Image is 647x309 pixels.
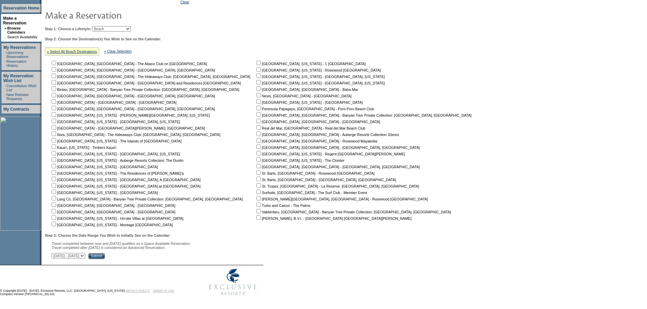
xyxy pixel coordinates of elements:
a: Reservation Home [3,6,39,11]
nobr: [GEOGRAPHIC_DATA], [US_STATE] - [GEOGRAPHIC_DATA], A [GEOGRAPHIC_DATA] [50,178,200,182]
nobr: St. Tropez, [GEOGRAPHIC_DATA] - La Reserve: [GEOGRAPHIC_DATA], [GEOGRAPHIC_DATA] [255,184,419,188]
b: » [4,26,6,30]
nobr: [GEOGRAPHIC_DATA], [US_STATE] - The Residences of [PERSON_NAME]'a [50,171,184,175]
nobr: St. Barts, [GEOGRAPHIC_DATA] - [GEOGRAPHIC_DATA], [GEOGRAPHIC_DATA] [255,178,396,182]
nobr: Lang Co, [GEOGRAPHIC_DATA] - Banyan Tree Private Collection: [GEOGRAPHIC_DATA], [GEOGRAPHIC_DATA] [50,197,243,201]
nobr: [GEOGRAPHIC_DATA], [GEOGRAPHIC_DATA] - [GEOGRAPHIC_DATA], [GEOGRAPHIC_DATA] [255,146,420,150]
a: » Clear Selection [104,49,132,53]
nobr: [GEOGRAPHIC_DATA], [GEOGRAPHIC_DATA] - The Hideaways Club: [GEOGRAPHIC_DATA], [GEOGRAPHIC_DATA] [50,75,250,79]
nobr: [GEOGRAPHIC_DATA], [US_STATE] - [GEOGRAPHIC_DATA], [US_STATE] [255,75,385,79]
td: · [5,84,6,92]
img: Exclusive Resorts [202,265,263,299]
nobr: St. Barts, [GEOGRAPHIC_DATA] - Rosewood [GEOGRAPHIC_DATA] [255,171,374,175]
nobr: Travel completed after [DATE] is considered an Advanced Reservation. [52,246,165,250]
nobr: [GEOGRAPHIC_DATA], [GEOGRAPHIC_DATA] - Baha Mar [255,88,358,92]
td: · [5,59,6,67]
nobr: Surfside, [GEOGRAPHIC_DATA] - The Surf Club - Member Event [255,191,367,195]
nobr: [GEOGRAPHIC_DATA], [GEOGRAPHIC_DATA] - [GEOGRAPHIC_DATA] and Residences [GEOGRAPHIC_DATA] [50,81,241,85]
nobr: [GEOGRAPHIC_DATA], [GEOGRAPHIC_DATA] - [GEOGRAPHIC_DATA], [GEOGRAPHIC_DATA] [50,94,215,98]
nobr: [GEOGRAPHIC_DATA], [GEOGRAPHIC_DATA] - Banyan Tree Private Collection: [GEOGRAPHIC_DATA], [GEOGRA... [255,113,471,117]
nobr: [GEOGRAPHIC_DATA], [US_STATE] - [GEOGRAPHIC_DATA], [US_STATE] [255,81,385,85]
td: · [4,35,6,39]
nobr: [GEOGRAPHIC_DATA], [GEOGRAPHIC_DATA] - Auberge Resorts Collection: Etereo [255,133,399,137]
nobr: Real del Mar, [GEOGRAPHIC_DATA] - Real del Mar Beach Club [255,126,365,130]
a: Browse Calendars [7,26,25,34]
td: · [5,51,6,59]
nobr: [GEOGRAPHIC_DATA] - [GEOGRAPHIC_DATA] - [GEOGRAPHIC_DATA] [50,100,177,104]
a: My Reservation Wish List [3,74,34,83]
nobr: Peninsula Papagayo, [GEOGRAPHIC_DATA] - Poro Poro Beach Club [255,107,374,111]
nobr: Nevis, [GEOGRAPHIC_DATA] - [GEOGRAPHIC_DATA] [255,94,352,98]
nobr: [GEOGRAPHIC_DATA], [GEOGRAPHIC_DATA] - [GEOGRAPHIC_DATA], [GEOGRAPHIC_DATA] [50,107,215,111]
nobr: [GEOGRAPHIC_DATA] - [GEOGRAPHIC_DATA][PERSON_NAME], [GEOGRAPHIC_DATA] [50,126,205,130]
nobr: [GEOGRAPHIC_DATA], [US_STATE] - [GEOGRAPHIC_DATA] [255,100,363,104]
nobr: [GEOGRAPHIC_DATA], [US_STATE] - [GEOGRAPHIC_DATA], [US_STATE] [50,120,180,124]
nobr: [GEOGRAPHIC_DATA], [GEOGRAPHIC_DATA] - [GEOGRAPHIC_DATA], [GEOGRAPHIC_DATA] [50,68,215,72]
a: Search Availability [7,35,37,39]
nobr: [PERSON_NAME], B.V.I. - [GEOGRAPHIC_DATA] [GEOGRAPHIC_DATA][PERSON_NAME] [255,216,412,220]
nobr: [GEOGRAPHIC_DATA], [GEOGRAPHIC_DATA] - Rosewood Mayakoba [255,139,377,143]
nobr: [GEOGRAPHIC_DATA], [GEOGRAPHIC_DATA] - [GEOGRAPHIC_DATA], [GEOGRAPHIC_DATA] [255,165,420,169]
nobr: Ibiza, [GEOGRAPHIC_DATA] - The Hideaways Club: [GEOGRAPHIC_DATA], [GEOGRAPHIC_DATA] [50,133,220,137]
a: TERMS OF USE [153,289,174,292]
a: Make a Reservation [3,16,26,25]
nobr: Turks and Caicos - The Palms [255,204,310,208]
nobr: [PERSON_NAME][GEOGRAPHIC_DATA], [GEOGRAPHIC_DATA] - Rosewood [GEOGRAPHIC_DATA] [255,197,428,201]
a: My Contracts [3,107,29,112]
nobr: [GEOGRAPHIC_DATA], [US_STATE] - [GEOGRAPHIC_DATA] [50,165,158,169]
nobr: [GEOGRAPHIC_DATA], [US_STATE] - Rosewood [GEOGRAPHIC_DATA] [255,68,381,72]
nobr: [GEOGRAPHIC_DATA], [US_STATE] - [GEOGRAPHIC_DATA] at [GEOGRAPHIC_DATA] [50,184,200,188]
nobr: Bintan, [GEOGRAPHIC_DATA] - Banyan Tree Private Collection: [GEOGRAPHIC_DATA], [GEOGRAPHIC_DATA] [50,88,239,92]
nobr: [GEOGRAPHIC_DATA], [US_STATE] - The Cloister [255,158,344,162]
nobr: [GEOGRAPHIC_DATA], [US_STATE] - 1 [GEOGRAPHIC_DATA] [255,62,366,66]
nobr: [GEOGRAPHIC_DATA], [US_STATE] - Regent [GEOGRAPHIC_DATA][PERSON_NAME] [255,152,405,156]
nobr: [GEOGRAPHIC_DATA], [US_STATE] - The Islands of [GEOGRAPHIC_DATA] [50,139,181,143]
b: Step 2: Choose the Destination(s) You Wish to See on the Calendar: [45,37,161,41]
a: Reservation History [6,59,26,67]
nobr: Vabbinfaru, [GEOGRAPHIC_DATA] - Banyan Tree Private Collection: [GEOGRAPHIC_DATA], [GEOGRAPHIC_DATA] [255,210,451,214]
nobr: [GEOGRAPHIC_DATA], [GEOGRAPHIC_DATA] - [GEOGRAPHIC_DATA] [50,210,175,214]
span: Travel completed between now and [DATE] qualifies as a Space Available Reservation. [52,242,191,246]
nobr: [GEOGRAPHIC_DATA], [US_STATE] - Ho'olei Villas at [GEOGRAPHIC_DATA] [50,216,183,220]
nobr: [GEOGRAPHIC_DATA], [US_STATE] - [GEOGRAPHIC_DATA], [US_STATE] [50,152,180,156]
nobr: [GEOGRAPHIC_DATA], [US_STATE] - [GEOGRAPHIC_DATA] [50,191,158,195]
input: Submit [88,253,105,259]
nobr: [GEOGRAPHIC_DATA], [GEOGRAPHIC_DATA] - [GEOGRAPHIC_DATA] [255,120,380,124]
b: Step 1: Choose a Lifestyle: [45,27,91,31]
nobr: [GEOGRAPHIC_DATA], [GEOGRAPHIC_DATA] - The Abaco Club on [GEOGRAPHIC_DATA] [50,62,207,66]
b: Step 3: Choose the Date Range You Wish to Initially See on the Calendar: [45,233,170,237]
nobr: Kaua'i, [US_STATE] - Timbers Kaua'i [50,146,116,150]
td: · [5,93,6,101]
a: » Select All Beach Destinations [47,50,97,54]
a: My Reservations [3,45,36,50]
img: pgTtlMakeReservation.gif [45,8,181,22]
a: Cancellation Wish List [6,84,36,92]
nobr: [GEOGRAPHIC_DATA], [US_STATE] - [PERSON_NAME][GEOGRAPHIC_DATA], [US_STATE] [50,113,210,117]
nobr: [GEOGRAPHIC_DATA], [US_STATE] - Montage [GEOGRAPHIC_DATA] [50,223,173,227]
nobr: [GEOGRAPHIC_DATA], [US_STATE] - Auberge Resorts Collection: The Dunlin [50,158,183,162]
a: PRIVACY POLICY [125,289,150,292]
nobr: [GEOGRAPHIC_DATA], [GEOGRAPHIC_DATA] - [GEOGRAPHIC_DATA] [50,204,175,208]
a: Upcoming Reservations [6,51,28,59]
a: New Release Requests [6,93,29,101]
